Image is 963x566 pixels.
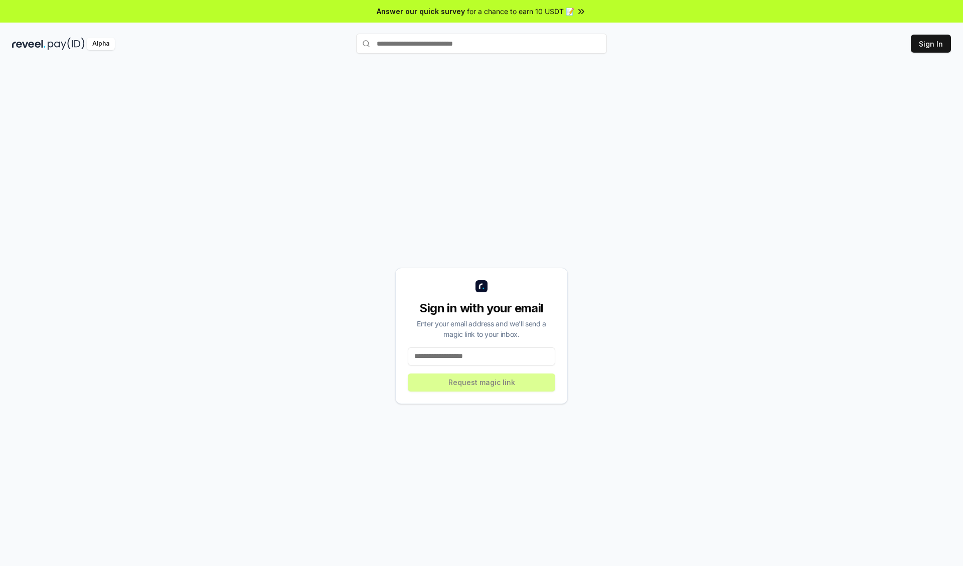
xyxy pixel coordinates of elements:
span: Answer our quick survey [377,6,465,17]
img: logo_small [475,280,488,292]
img: reveel_dark [12,38,46,50]
span: for a chance to earn 10 USDT 📝 [467,6,574,17]
button: Sign In [911,35,951,53]
div: Enter your email address and we’ll send a magic link to your inbox. [408,318,555,339]
img: pay_id [48,38,85,50]
div: Alpha [87,38,115,50]
div: Sign in with your email [408,300,555,316]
